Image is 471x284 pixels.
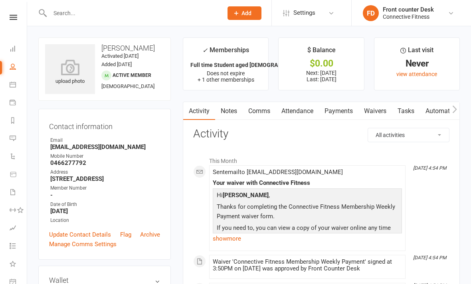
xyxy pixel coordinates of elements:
h3: Activity [193,128,449,140]
span: Does not expire [207,70,245,76]
a: Dashboard [10,41,28,59]
a: Activity [183,102,215,120]
p: Hi , [215,190,400,202]
button: Add [228,6,261,20]
div: Connective Fitness [383,13,434,20]
div: Memberships [202,45,249,60]
p: Next: [DATE] Last: [DATE] [286,70,356,82]
strong: [STREET_ADDRESS] [50,175,160,182]
i: ✓ [202,47,208,54]
a: Manage Comms Settings [49,239,117,249]
a: Archive [140,230,160,239]
a: Automations [420,102,467,120]
a: Flag [120,230,131,239]
strong: 0466277792 [50,159,160,166]
strong: [EMAIL_ADDRESS][DOMAIN_NAME] [50,143,160,151]
a: Payments [319,102,358,120]
a: People [10,59,28,76]
strong: [DATE] [50,208,160,215]
i: [DATE] 4:54 PM [413,255,446,260]
a: Product Sales [10,166,28,184]
span: Settings [293,4,315,22]
span: Sent email to [EMAIL_ADDRESS][DOMAIN_NAME] [213,168,343,176]
a: show more [213,233,402,244]
div: upload photo [45,59,95,86]
span: + 1 other memberships [198,76,254,83]
span: Active member [113,72,151,78]
div: Waiver 'Connective Fitness Membership Weekly Payment' signed at 3:50PM on [DATE] was approved by ... [213,259,402,272]
div: $ Balance [307,45,336,59]
a: Update Contact Details [49,230,111,239]
a: Notes [215,102,243,120]
p: If you need to, you can view a copy of your waiver online any time using the link below: [215,223,400,244]
a: Assessments [10,220,28,238]
strong: - [50,192,160,199]
span: Add [241,10,251,16]
time: Added [DATE] [101,61,132,67]
a: Calendar [10,76,28,94]
time: Activated [DATE] [101,53,139,59]
div: Mobile Number [50,153,160,160]
div: Member Number [50,184,160,192]
div: $0.00 [286,59,356,68]
input: Search... [47,8,217,19]
div: Your waiver with Connective Fitness [213,180,402,186]
a: Waivers [358,102,392,120]
div: Front counter Desk [383,6,434,13]
a: What's New [10,256,28,274]
a: view attendance [396,71,437,77]
div: FD [363,5,379,21]
strong: [PERSON_NAME] [223,192,269,199]
h3: [PERSON_NAME] [45,44,164,52]
a: Payments [10,94,28,112]
a: Comms [243,102,276,120]
h3: Contact information [49,119,160,131]
li: This Month [193,153,449,165]
div: Last visit [400,45,433,59]
a: Reports [10,112,28,130]
div: Never [382,59,452,68]
i: [DATE] 4:54 PM [413,165,446,171]
a: Attendance [276,102,319,120]
div: Address [50,168,160,176]
p: Thanks for completing the Connective Fitness Membership Weekly Payment waiver form. [215,202,400,223]
span: [DEMOGRAPHIC_DATA] [101,83,154,89]
div: Location [50,217,160,224]
div: Date of Birth [50,201,160,208]
strong: Full time Student aged [DEMOGRAPHIC_DATA]-18yrs [190,62,325,68]
a: Tasks [392,102,420,120]
div: Email [50,137,160,144]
